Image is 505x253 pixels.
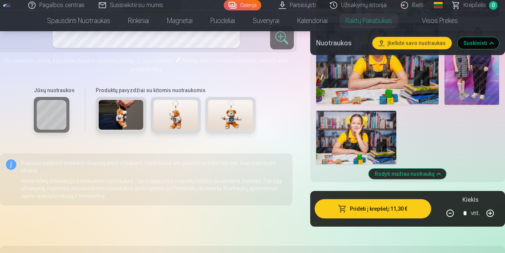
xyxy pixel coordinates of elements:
button: Rodyti mažiau nuotraukų [369,169,446,179]
span: Spustelėkite vaizdą, kad atidarytumėte išplėstinį vaizdą [4,57,134,65]
button: Įkelkite savo nuotraukas [373,37,452,49]
p: Prašome patikrinti produkto išvaizdą prieš užsakant, nuotraukos ant gaminio atrodys taip pat, kai... [21,160,286,175]
h6: Jūsų nuotraukos [34,87,75,94]
span: " [173,58,175,64]
span: Redag. foto [183,58,209,64]
a: Spausdinti nuotraukas [38,10,119,31]
span: Krepšelis [463,1,486,10]
h5: Nuotraukos [316,38,367,48]
button: Suskleisti [458,37,499,49]
a: Rinkiniai [119,10,158,31]
a: Puodeliai [201,10,244,31]
span: norėdami apkarpyti, pasukti arba pritaikyti filtrą [130,58,288,73]
h5: Kiekis [462,195,478,204]
img: /fa2 [3,3,11,7]
span: 0 [489,1,498,10]
a: Raktų pakabukas [337,10,401,31]
p: Visos mūsų tinklalapyje pateikiamos nuotraukos - tai suspaustos originalų kopijos su vandens ženk... [21,178,286,200]
a: Magnetai [158,10,201,31]
button: Pridėti į krepšelį:11,30 € [315,199,431,218]
a: Suvenyrai [244,10,288,31]
h6: Produktų pavyzdžiai su kitomis nuotraukomis [93,87,259,94]
span: " [209,58,211,64]
a: Visos prekės [401,10,467,31]
span: Spustelėkite [143,58,173,64]
a: Kalendoriai [288,10,337,31]
div: vnt. [471,204,480,222]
